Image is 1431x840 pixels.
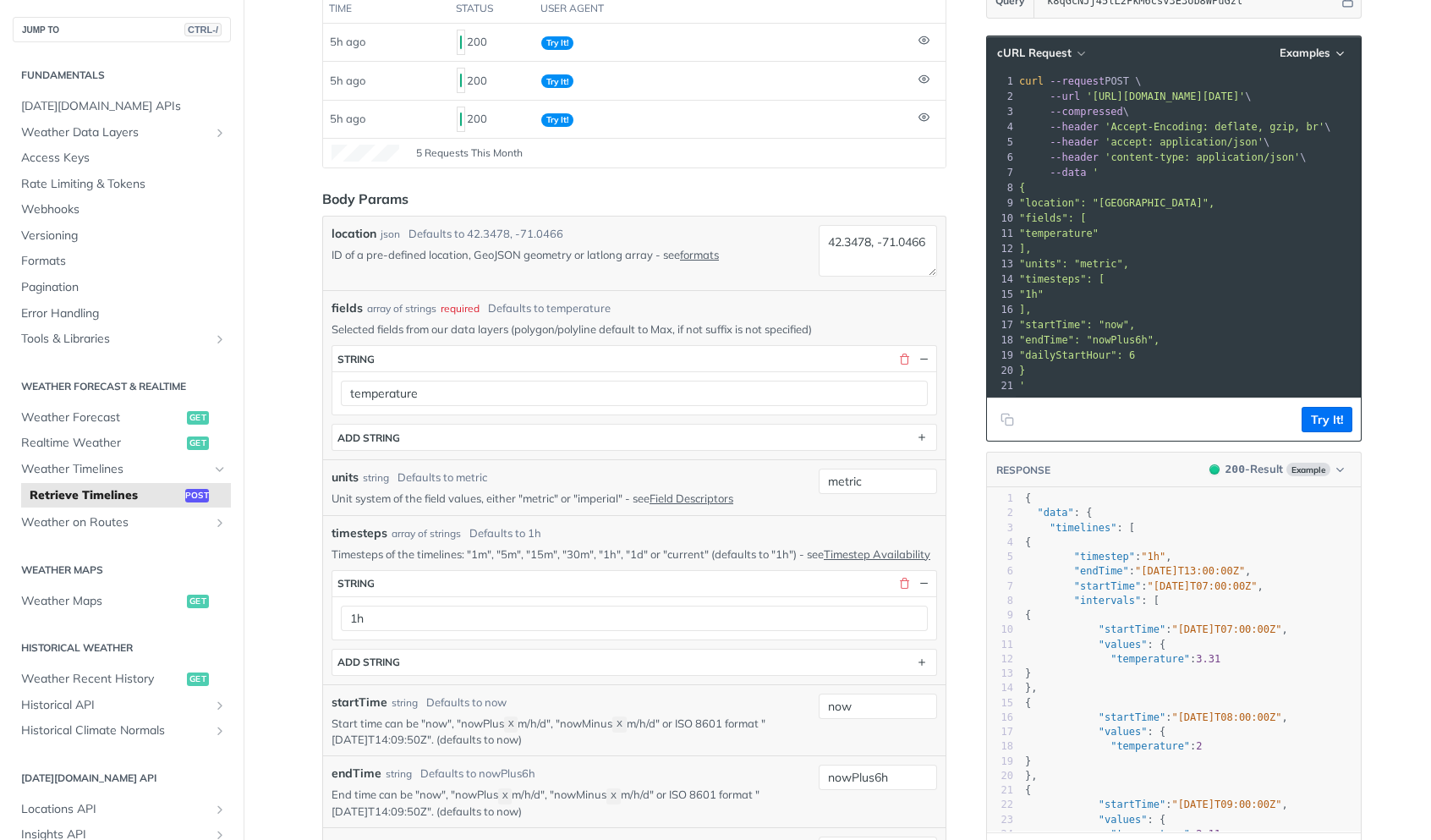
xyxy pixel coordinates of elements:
[187,411,209,425] span: get
[332,491,812,506] p: Unit system of the field values, either "metric" or "imperial" - see
[1025,609,1031,621] span: {
[1086,91,1245,102] span: '[URL][DOMAIN_NAME][DATE]'
[987,535,1013,550] div: 4
[1019,75,1044,87] span: curl
[332,716,812,748] p: Start time can be "now", "nowPlus m/h/d", "nowMinus m/h/d" or ISO 8601 format "[DATE]T14:09:50Z"....
[1148,580,1258,592] span: "[DATE]T07:00:00Z"
[21,722,209,739] span: Historical Climate Normals
[987,363,1016,378] div: 20
[21,409,183,426] span: Weather Forecast
[1019,106,1129,118] span: \
[987,180,1016,195] div: 8
[987,491,1013,506] div: 1
[611,790,617,802] span: X
[1025,828,1220,840] span: :
[332,524,387,542] span: timesteps
[1025,551,1172,563] span: : ,
[213,803,227,816] button: Show subpages for Locations API
[987,74,1016,89] div: 1
[21,461,209,478] span: Weather Timelines
[1019,288,1044,300] span: "1h"
[987,667,1013,681] div: 13
[1050,106,1123,118] span: --compressed
[1110,828,1190,840] span: "temperature"
[13,718,231,744] a: Historical Climate NormalsShow subpages for Historical Climate Normals
[1025,667,1031,679] span: }
[13,301,231,327] a: Error Handling
[987,521,1013,535] div: 3
[1050,121,1099,133] span: --header
[332,787,812,819] p: End time can be "now", "nowPlus m/h/d", "nowMinus m/h/d" or ISO 8601 format "[DATE]T14:09:50Z". (...
[987,287,1016,302] div: 15
[1019,121,1331,133] span: \
[30,487,181,504] span: Retrieve Timelines
[1074,580,1141,592] span: "startTime"
[13,457,231,482] a: Weather TimelinesHide subpages for Weather Timelines
[617,719,622,731] span: X
[332,425,936,450] button: ADD string
[1196,653,1220,665] span: 3.31
[322,189,408,209] div: Body Params
[987,104,1016,119] div: 3
[363,470,389,486] div: string
[1019,243,1031,255] span: ],
[21,331,209,348] span: Tools & Libraries
[541,74,573,88] span: Try It!
[441,301,480,316] div: required
[332,546,937,562] p: Timesteps of the timelines: "1m", "5m", "15m", "30m", "1h", "1d" or "current" (defaults to "1h") ...
[1105,151,1300,163] span: 'content-type: application/json'
[386,766,412,782] div: string
[185,489,209,502] span: post
[13,379,231,394] h2: Weather Forecast & realtime
[21,671,183,688] span: Weather Recent History
[1050,136,1099,148] span: --header
[508,719,514,731] span: X
[824,547,930,561] a: Timestep Availability
[457,66,528,95] div: 200
[332,145,399,162] canvas: Line Graph
[21,801,209,818] span: Locations API
[987,135,1016,150] div: 5
[995,407,1019,432] button: Copy to clipboard
[21,150,227,167] span: Access Keys
[987,195,1016,211] div: 9
[1099,711,1165,723] span: "startTime"
[213,699,227,712] button: Show subpages for Historical API
[392,526,461,541] div: array of strings
[1019,349,1135,361] span: "dailyStartHour": 6
[408,226,563,243] div: Defaults to 42.3478, -71.0466
[21,253,227,270] span: Formats
[460,113,462,126] span: 200
[1019,182,1025,194] span: {
[13,797,231,822] a: Locations APIShow subpages for Locations API
[332,247,812,262] p: ID of a pre-defined location, GeoJSON geometry or latlong array - see
[213,463,227,476] button: Hide subpages for Weather Timelines
[1025,623,1288,635] span: : ,
[13,640,231,656] h2: Historical Weather
[332,571,936,596] button: string
[1019,75,1142,87] span: POST \
[13,405,231,431] a: Weather Forecastget
[1025,814,1165,826] span: : {
[541,113,573,127] span: Try It!
[1110,740,1190,752] span: "temperature"
[392,695,418,711] div: string
[680,248,719,261] a: formats
[987,241,1016,256] div: 12
[987,769,1013,783] div: 20
[13,771,231,786] h2: [DATE][DOMAIN_NAME] API
[541,36,573,50] span: Try It!
[1225,463,1245,475] span: 200
[1019,136,1269,148] span: \
[416,145,523,161] span: 5 Requests This Month
[1201,461,1352,478] button: 200200-ResultExample
[21,176,227,193] span: Rate Limiting & Tokens
[13,693,231,718] a: Historical APIShow subpages for Historical API
[1171,799,1281,810] span: "[DATE]T09:00:00Z"
[987,211,1016,226] div: 10
[1050,91,1080,102] span: --url
[332,321,937,337] p: Selected fields from our data layers (polygon/polyline default to Max, if not suffix is not speci...
[1025,653,1220,665] span: :
[337,656,400,668] div: ADD string
[1286,463,1330,476] span: Example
